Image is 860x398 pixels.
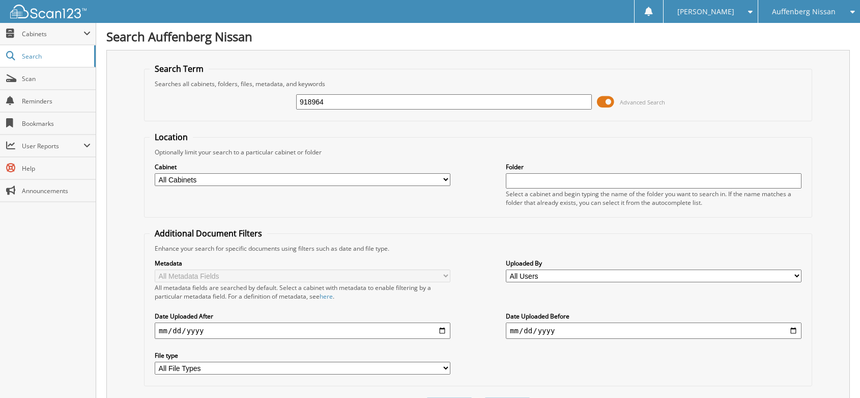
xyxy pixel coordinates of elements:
[677,9,734,15] span: [PERSON_NAME]
[22,97,91,105] span: Reminders
[22,119,91,128] span: Bookmarks
[155,283,450,301] div: All metadata fields are searched by default. Select a cabinet with metadata to enable filtering b...
[106,28,850,45] h1: Search Auffenberg Nissan
[506,163,801,171] label: Folder
[155,323,450,339] input: start
[150,63,209,74] legend: Search Term
[506,190,801,207] div: Select a cabinet and begin typing the name of the folder you want to search in. If the name match...
[22,164,91,173] span: Help
[150,79,807,88] div: Searches all cabinets, folders, files, metadata, and keywords
[22,74,91,83] span: Scan
[22,52,89,61] span: Search
[10,5,87,18] img: scan123-logo-white.svg
[620,98,665,106] span: Advanced Search
[155,259,450,268] label: Metadata
[506,312,801,321] label: Date Uploaded Before
[155,163,450,171] label: Cabinet
[150,131,193,143] legend: Location
[155,351,450,360] label: File type
[22,142,83,150] span: User Reports
[506,323,801,339] input: end
[772,9,836,15] span: Auffenberg Nissan
[150,244,807,253] div: Enhance your search for specific documents using filters such as date and file type.
[150,148,807,156] div: Optionally limit your search to a particular cabinet or folder
[320,292,333,301] a: here
[22,187,91,195] span: Announcements
[506,259,801,268] label: Uploaded By
[150,228,267,239] legend: Additional Document Filters
[22,30,83,38] span: Cabinets
[155,312,450,321] label: Date Uploaded After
